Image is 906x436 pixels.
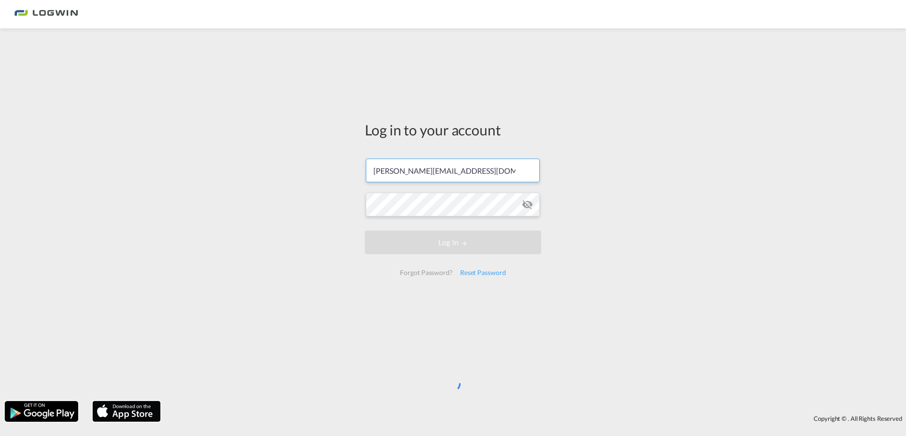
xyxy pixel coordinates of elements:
[165,410,906,427] div: Copyright © . All Rights Reserved
[365,231,541,254] button: LOGIN
[91,400,162,423] img: apple.png
[365,120,541,140] div: Log in to your account
[366,159,540,182] input: Enter email/phone number
[4,400,79,423] img: google.png
[456,264,510,281] div: Reset Password
[14,4,78,25] img: bc73a0e0d8c111efacd525e4c8ad7d32.png
[396,264,456,281] div: Forgot Password?
[522,199,533,210] md-icon: icon-eye-off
